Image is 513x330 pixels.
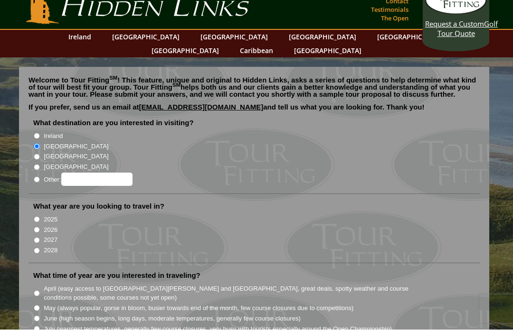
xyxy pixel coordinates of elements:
a: The Open [379,12,411,25]
label: [GEOGRAPHIC_DATA] [44,142,108,152]
a: Testimonials [369,3,411,17]
label: 2025 [44,215,57,225]
a: [EMAIL_ADDRESS][DOMAIN_NAME] [139,103,264,111]
a: [GEOGRAPHIC_DATA] [284,30,361,44]
a: [GEOGRAPHIC_DATA] [289,44,366,58]
a: [GEOGRAPHIC_DATA] [372,30,449,44]
sup: SM [172,82,180,88]
label: What time of year are you interested in traveling? [33,271,200,281]
p: Welcome to Tour Fitting ! This feature, unique and original to Hidden Links, asks a series of que... [28,77,480,98]
sup: SM [109,75,117,81]
label: [GEOGRAPHIC_DATA] [44,163,108,172]
label: Other: [44,173,132,186]
label: [GEOGRAPHIC_DATA] [44,152,108,162]
a: [GEOGRAPHIC_DATA] [196,30,273,44]
p: If you prefer, send us an email at and tell us what you are looking for. Thank you! [28,104,480,118]
label: What destination are you interested in visiting? [33,119,194,128]
label: May (always popular, gorse in bloom, busier towards end of the month, few course closures due to ... [44,304,353,313]
label: What year are you looking to travel in? [33,202,164,211]
span: Request a Custom [425,19,484,29]
label: June (high season begins, long days, moderate temperatures, generally few course closures) [44,314,301,324]
a: Caribbean [235,44,278,58]
a: [GEOGRAPHIC_DATA] [107,30,184,44]
input: Other: [61,173,133,186]
label: 2026 [44,226,57,235]
label: April (easy access to [GEOGRAPHIC_DATA][PERSON_NAME] and [GEOGRAPHIC_DATA], great deals, spotty w... [44,284,426,303]
label: 2027 [44,236,57,245]
label: 2028 [44,246,57,256]
label: Ireland [44,132,63,141]
a: [GEOGRAPHIC_DATA] [147,44,224,58]
a: Ireland [64,30,96,44]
